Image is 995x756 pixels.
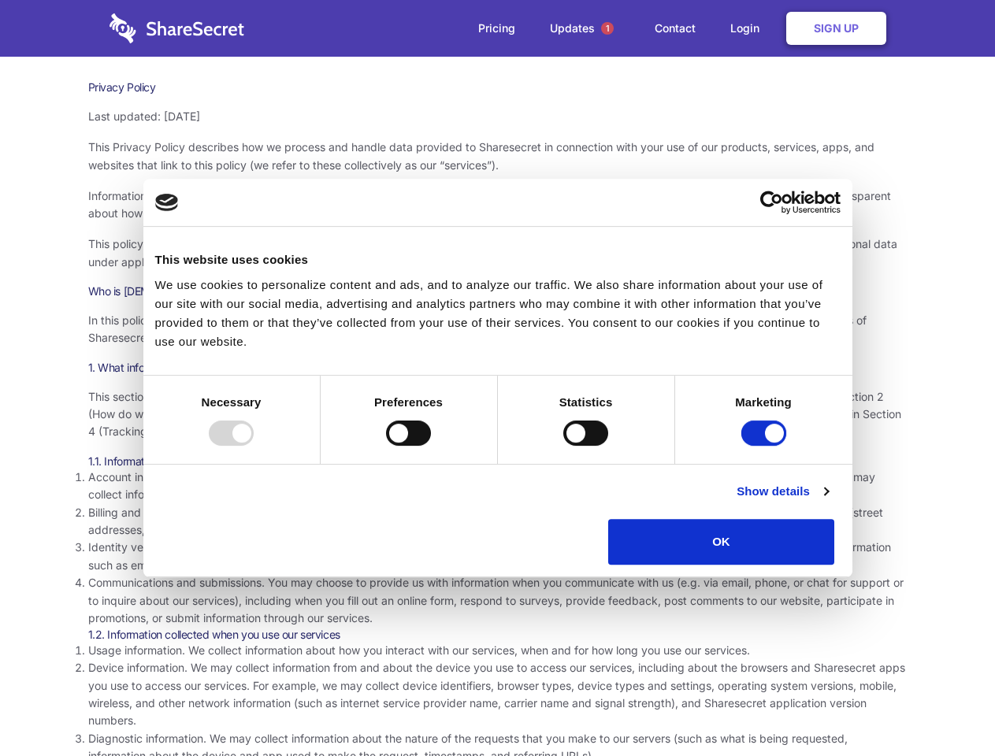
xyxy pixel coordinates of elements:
span: Identity verification information. Some services require you to verify your identity as part of c... [88,540,891,571]
span: Who is [DEMOGRAPHIC_DATA]? [88,284,246,298]
span: Device information. We may collect information from and about the device you use to access our se... [88,661,905,727]
span: 1. What information do we collect about you? [88,361,306,374]
span: Account information. Our services generally require you to create an account before you can acces... [88,470,875,501]
span: Billing and payment information. In order to purchase a service, you may need to provide us with ... [88,506,883,536]
strong: Marketing [735,395,792,409]
a: Login [715,4,783,53]
strong: Preferences [374,395,443,409]
a: Usercentrics Cookiebot - opens in a new window [703,191,841,214]
span: This section describes the various types of information we collect from and about you. To underst... [88,390,901,439]
div: We use cookies to personalize content and ads, and to analyze our traffic. We also share informat... [155,276,841,351]
a: Show details [737,482,828,501]
div: This website uses cookies [155,250,841,269]
a: Pricing [462,4,531,53]
span: Communications and submissions. You may choose to provide us with information when you communicat... [88,576,904,624]
a: Sign Up [786,12,886,45]
span: 1.1. Information you provide to us [88,454,247,468]
img: logo [155,194,179,211]
a: Contact [639,4,711,53]
h1: Privacy Policy [88,80,908,94]
span: 1.2. Information collected when you use our services [88,628,340,641]
iframe: Drift Widget Chat Controller [916,677,976,737]
span: This Privacy Policy describes how we process and handle data provided to Sharesecret in connectio... [88,140,874,171]
strong: Necessary [202,395,262,409]
span: Usage information. We collect information about how you interact with our services, when and for ... [88,643,750,657]
span: 1 [601,22,614,35]
span: In this policy, “Sharesecret,” “we,” “us,” and “our” refer to Sharesecret Inc., a U.S. company. S... [88,313,867,344]
p: Last updated: [DATE] [88,108,908,125]
img: logo-wordmark-white-trans-d4663122ce5f474addd5e946df7df03e33cb6a1c49d2221995e7729f52c070b2.svg [110,13,244,43]
strong: Statistics [559,395,613,409]
span: This policy uses the term “personal data” to refer to information that is related to an identifie... [88,237,897,268]
span: Information security and privacy are at the heart of what Sharesecret values and promotes as a co... [88,189,891,220]
button: OK [608,519,834,565]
